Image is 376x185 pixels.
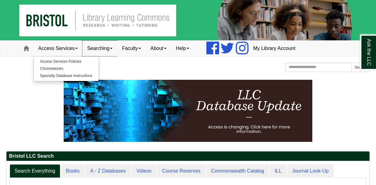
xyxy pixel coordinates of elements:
a: A - Z Databases [85,164,131,178]
a: Access Services [34,41,82,56]
a: My Library Account [249,41,300,56]
a: Access Services Policies [34,58,99,65]
a: Journal Look-Up [287,164,333,178]
img: HTML tutorial [64,80,312,142]
a: Search Everything [10,164,60,178]
a: Help [171,41,194,56]
button: Search [351,63,370,72]
h2: Bristol LLC Search [7,151,369,161]
a: ILL [270,164,287,178]
a: About [146,41,171,56]
a: Chromebooks [34,65,99,72]
a: Commonwealth Catalog [206,164,269,178]
a: Books [61,164,85,178]
a: Course Reserves [157,164,206,178]
a: Searching [82,41,117,56]
a: Specialty Database Instructions [34,72,99,79]
a: Faculty [117,41,146,56]
a: Videos [131,164,157,178]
